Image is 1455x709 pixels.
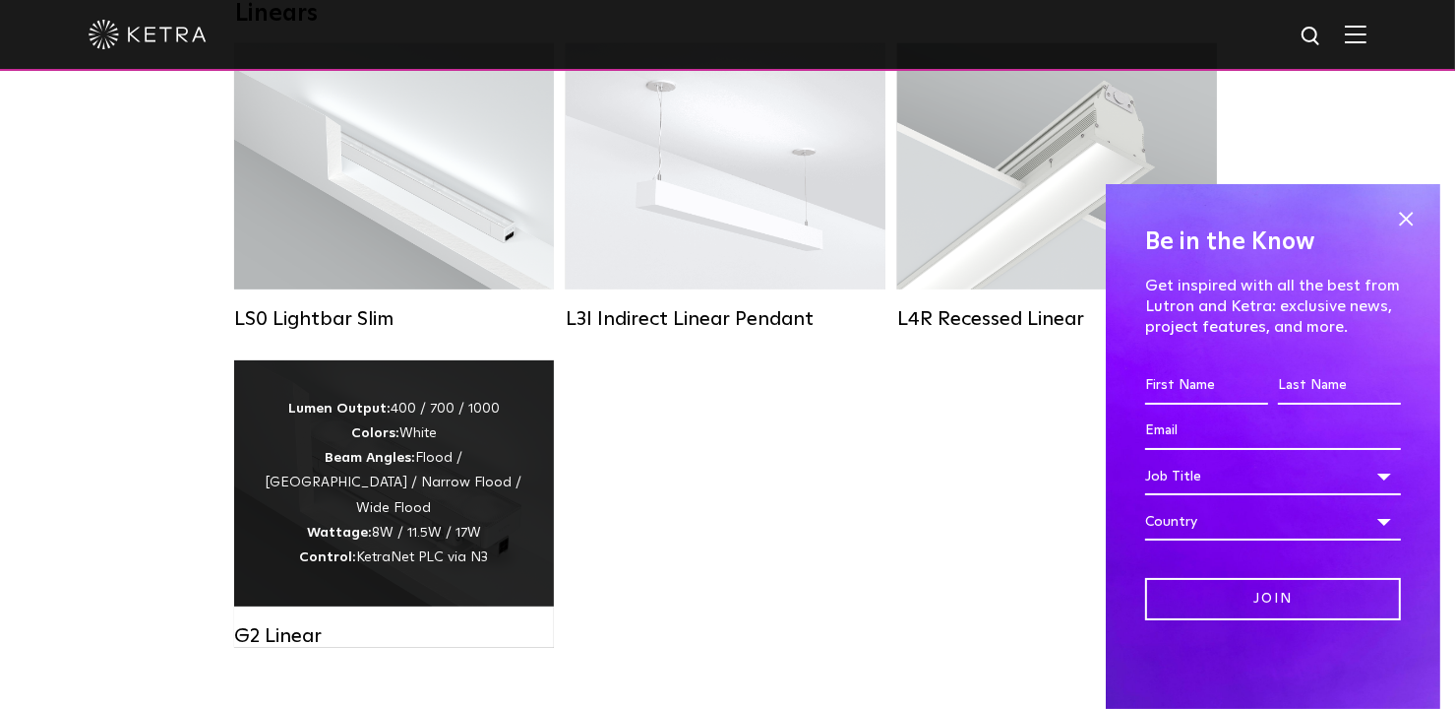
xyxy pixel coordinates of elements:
div: Job Title [1145,458,1401,495]
div: LS0 Lightbar Slim [234,307,554,331]
input: Join [1145,578,1401,620]
a: G2 Linear Lumen Output:400 / 700 / 1000Colors:WhiteBeam Angles:Flood / [GEOGRAPHIC_DATA] / Narrow... [234,360,554,648]
input: Last Name [1278,367,1401,405]
a: L4R Recessed Linear Lumen Output:400 / 600 / 800 / 1000Colors:White / BlackControl:Lutron Clear C... [897,43,1217,331]
input: First Name [1145,367,1268,405]
div: 400 / 700 / 1000 White Flood / [GEOGRAPHIC_DATA] / Narrow Flood / Wide Flood 8W / 11.5W / 17W Ket... [264,397,524,570]
div: Country [1145,503,1401,541]
strong: Wattage: [307,526,372,540]
strong: Control: [300,550,357,564]
a: LS0 Lightbar Slim Lumen Output:200 / 350Colors:White / BlackControl:X96 Controller [234,43,554,331]
div: L4R Recessed Linear [897,307,1217,331]
img: search icon [1300,25,1324,49]
img: ketra-logo-2019-white [89,20,207,49]
a: L3I Indirect Linear Pendant Lumen Output:400 / 600 / 800 / 1000Housing Colors:White / BlackContro... [566,43,885,331]
input: Email [1145,413,1401,450]
strong: Colors: [351,426,399,440]
div: L3I Indirect Linear Pendant [566,307,885,331]
p: Get inspired with all the best from Lutron and Ketra: exclusive news, project features, and more. [1145,276,1401,337]
img: Hamburger%20Nav.svg [1345,25,1366,43]
div: G2 Linear [234,624,554,648]
h4: Be in the Know [1145,224,1401,261]
strong: Beam Angles: [326,451,416,465]
strong: Lumen Output: [288,402,391,416]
